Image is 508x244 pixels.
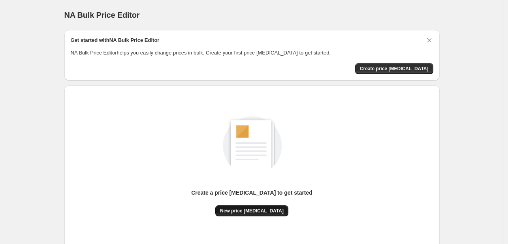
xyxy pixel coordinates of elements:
[64,11,140,19] span: NA Bulk Price Editor
[360,66,429,72] span: Create price [MEDICAL_DATA]
[71,36,160,44] h2: Get started with NA Bulk Price Editor
[220,208,284,214] span: New price [MEDICAL_DATA]
[71,49,433,57] p: NA Bulk Price Editor helps you easily change prices in bulk. Create your first price [MEDICAL_DAT...
[191,189,312,197] p: Create a price [MEDICAL_DATA] to get started
[215,205,288,216] button: New price [MEDICAL_DATA]
[425,36,433,44] button: Dismiss card
[355,63,433,74] button: Create price change job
